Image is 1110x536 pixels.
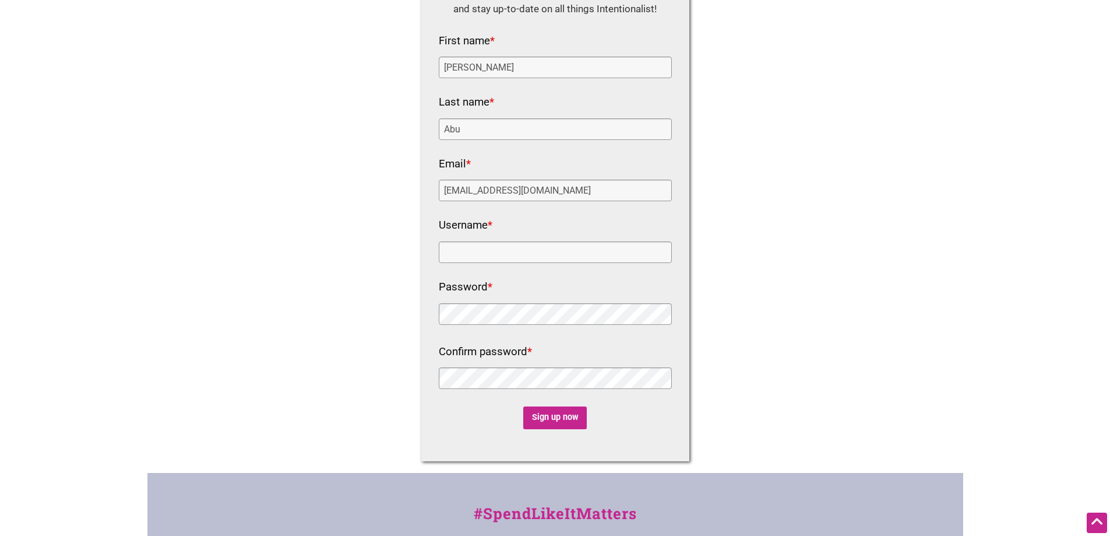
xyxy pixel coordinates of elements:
[439,278,492,297] label: Password
[439,342,532,362] label: Confirm password
[439,31,495,51] label: First name
[523,407,587,429] input: Sign up now
[439,155,471,174] label: Email
[439,93,494,113] label: Last name
[1087,513,1107,533] div: Scroll Back to Top
[439,216,492,236] label: Username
